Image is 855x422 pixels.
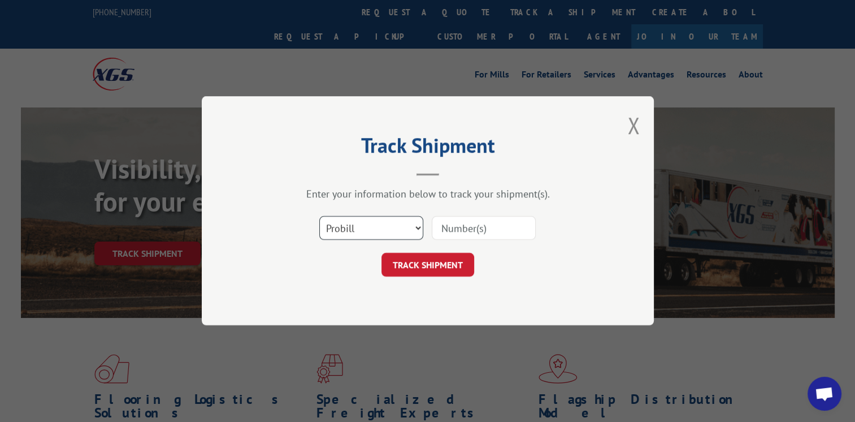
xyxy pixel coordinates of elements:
h2: Track Shipment [258,137,597,159]
button: Close modal [627,110,640,140]
div: Open chat [808,377,841,411]
div: Enter your information below to track your shipment(s). [258,188,597,201]
input: Number(s) [432,217,536,240]
button: TRACK SHIPMENT [381,253,474,277]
